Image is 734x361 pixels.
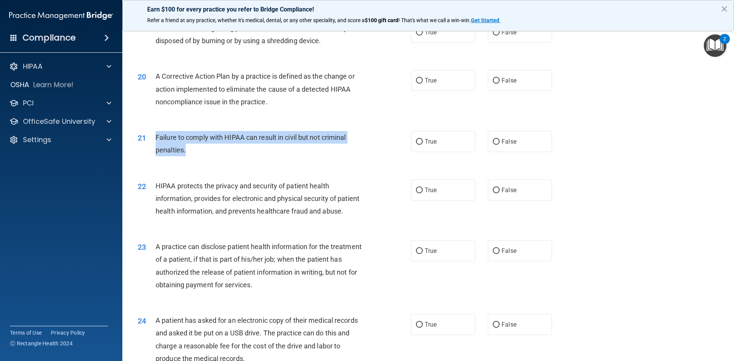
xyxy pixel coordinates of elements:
a: Privacy Policy [51,329,85,337]
span: 20 [138,72,146,81]
img: PMB logo [9,8,113,23]
strong: Get Started [471,17,499,23]
p: Settings [23,135,51,144]
p: Earn $100 for every practice you refer to Bridge Compliance! [147,6,709,13]
span: False [502,321,516,328]
input: False [493,78,500,84]
input: True [416,248,423,254]
p: Learn More! [33,80,74,89]
p: PCI [23,99,34,108]
button: Open Resource Center, 2 new notifications [704,34,726,57]
p: OSHA [10,80,29,89]
span: A practice can disclose patient health information for the treatment of a patient, if that is par... [156,243,362,289]
a: Get Started [471,17,500,23]
span: Failure to comply with HIPAA can result in civil but not criminal penalties. [156,133,346,154]
span: 21 [138,133,146,142]
a: Terms of Use [10,329,42,337]
input: True [416,322,423,328]
span: HIPAA protects the privacy and security of patient health information, provides for electronic an... [156,182,359,215]
input: True [416,30,423,36]
a: OfficeSafe University [9,117,111,126]
span: Ⓒ Rectangle Health 2024 [10,340,73,347]
iframe: Drift Widget Chat Controller [602,307,725,337]
input: True [416,78,423,84]
span: True [425,186,437,194]
span: Refer a friend at any practice, whether it's medical, dental, or any other speciality, and score a [147,17,365,23]
span: 24 [138,316,146,325]
span: False [502,138,516,145]
span: False [502,186,516,194]
span: False [502,29,516,36]
strong: $100 gift card [365,17,398,23]
input: True [416,139,423,145]
span: True [425,138,437,145]
input: False [493,322,500,328]
span: True [425,321,437,328]
span: True [425,29,437,36]
input: True [416,188,423,193]
span: 22 [138,182,146,191]
span: True [425,77,437,84]
p: HIPAA [23,62,42,71]
span: A Corrective Action Plan by a practice is defined as the change or action implemented to eliminat... [156,72,355,105]
input: False [493,248,500,254]
span: False [502,247,516,254]
button: Close [721,3,728,15]
span: 23 [138,243,146,252]
input: False [493,188,500,193]
span: False [502,77,516,84]
input: False [493,30,500,36]
a: Settings [9,135,111,144]
p: OfficeSafe University [23,117,95,126]
div: 2 [723,39,726,49]
a: HIPAA [9,62,111,71]
input: False [493,139,500,145]
span: True [425,247,437,254]
span: ! That's what we call a win-win. [398,17,471,23]
h4: Compliance [23,32,76,43]
a: PCI [9,99,111,108]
